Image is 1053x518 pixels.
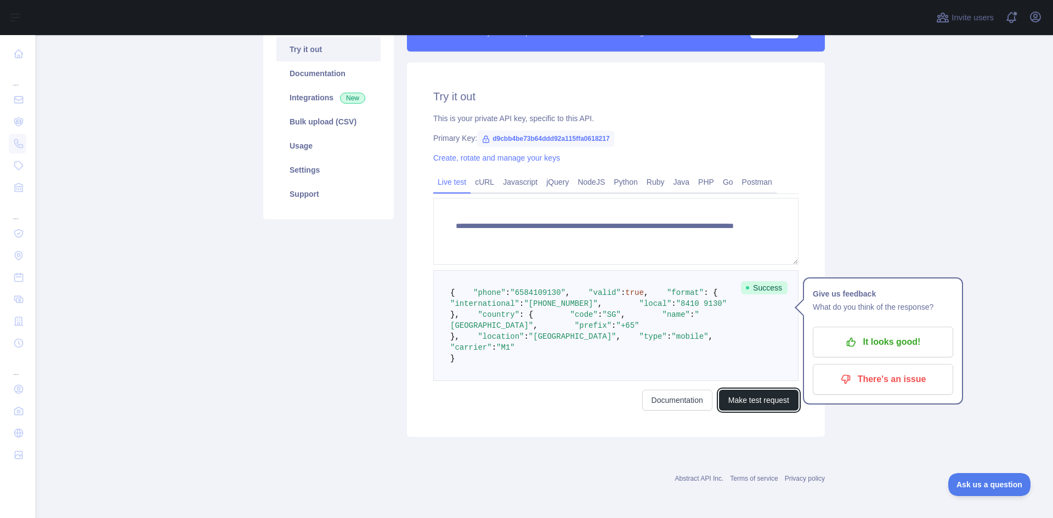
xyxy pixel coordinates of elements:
[738,173,777,191] a: Postman
[667,332,671,341] span: :
[276,182,381,206] a: Support
[450,343,492,352] span: "carrier"
[450,299,519,308] span: "international"
[9,355,26,377] div: ...
[609,173,642,191] a: Python
[519,310,533,319] span: : {
[575,321,612,330] span: "prefix"
[719,390,799,411] button: Make test request
[639,332,667,341] span: "type"
[450,332,460,341] span: },
[9,200,26,221] div: ...
[433,113,799,124] div: This is your private API key, specific to this API.
[948,473,1031,496] iframe: Toggle Customer Support
[478,310,519,319] span: "country"
[602,310,621,319] span: "SG"
[433,89,799,104] h2: Try it out
[690,310,694,319] span: :
[450,288,455,297] span: {
[477,130,614,147] span: d9cbb4be73b64ddd92a115ffa0618217
[813,300,953,314] p: What do you think of the response?
[642,173,669,191] a: Ruby
[492,343,496,352] span: :
[570,310,597,319] span: "code"
[524,332,528,341] span: :
[644,288,648,297] span: ,
[813,287,953,300] h1: Give us feedback
[676,299,727,308] span: "8410 9130"
[612,321,616,330] span: :
[519,299,524,308] span: :
[694,173,718,191] a: PHP
[496,343,515,352] span: "M1"
[598,299,602,308] span: ,
[433,173,471,191] a: Live test
[473,288,506,297] span: "phone"
[704,288,717,297] span: : {
[573,173,609,191] a: NodeJS
[741,281,788,294] span: Success
[276,61,381,86] a: Documentation
[621,310,625,319] span: ,
[450,354,455,363] span: }
[450,310,460,319] span: },
[952,12,994,24] span: Invite users
[616,332,620,341] span: ,
[718,173,738,191] a: Go
[625,288,644,297] span: true
[276,110,381,134] a: Bulk upload (CSV)
[639,299,671,308] span: "local"
[510,288,565,297] span: "6584109130"
[9,66,26,88] div: ...
[433,133,799,144] div: Primary Key:
[813,364,953,395] button: There's an issue
[598,310,602,319] span: :
[821,333,945,351] p: It looks good!
[529,332,616,341] span: "[GEOGRAPHIC_DATA]"
[471,173,499,191] a: cURL
[276,37,381,61] a: Try it out
[565,288,570,297] span: ,
[588,288,621,297] span: "valid"
[785,475,825,482] a: Privacy policy
[506,288,510,297] span: :
[542,173,573,191] a: jQuery
[340,93,365,104] span: New
[934,9,996,26] button: Invite users
[524,299,597,308] span: "[PHONE_NUMBER]"
[276,86,381,110] a: Integrations New
[730,475,778,482] a: Terms of service
[813,327,953,357] button: It looks good!
[616,321,639,330] span: "+65"
[276,134,381,158] a: Usage
[663,310,690,319] span: "name"
[671,332,708,341] span: "mobile"
[276,158,381,182] a: Settings
[478,332,524,341] span: "location"
[669,173,694,191] a: Java
[499,173,542,191] a: Javascript
[671,299,676,308] span: :
[821,370,945,389] p: There's an issue
[709,332,713,341] span: ,
[667,288,704,297] span: "format"
[642,390,712,411] a: Documentation
[433,153,560,162] a: Create, rotate and manage your keys
[621,288,625,297] span: :
[675,475,724,482] a: Abstract API Inc.
[533,321,537,330] span: ,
